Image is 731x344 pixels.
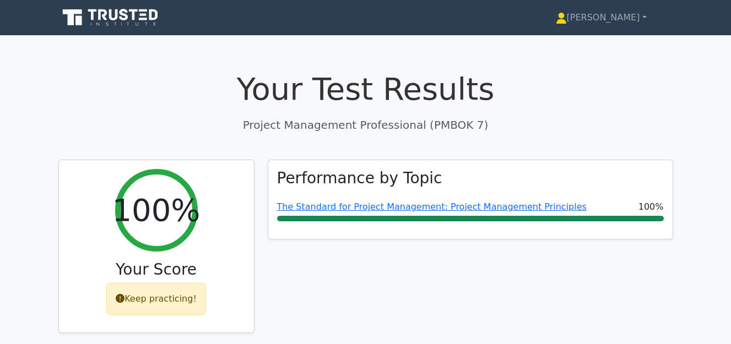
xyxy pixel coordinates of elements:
[638,200,664,214] span: 100%
[58,70,673,107] h1: Your Test Results
[68,260,245,279] h3: Your Score
[112,192,200,228] h2: 100%
[277,201,587,212] a: The Standard for Project Management: Project Management Principles
[58,117,673,133] p: Project Management Professional (PMBOK 7)
[106,283,206,315] div: Keep practicing!
[277,169,442,188] h3: Performance by Topic
[529,7,673,29] a: [PERSON_NAME]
